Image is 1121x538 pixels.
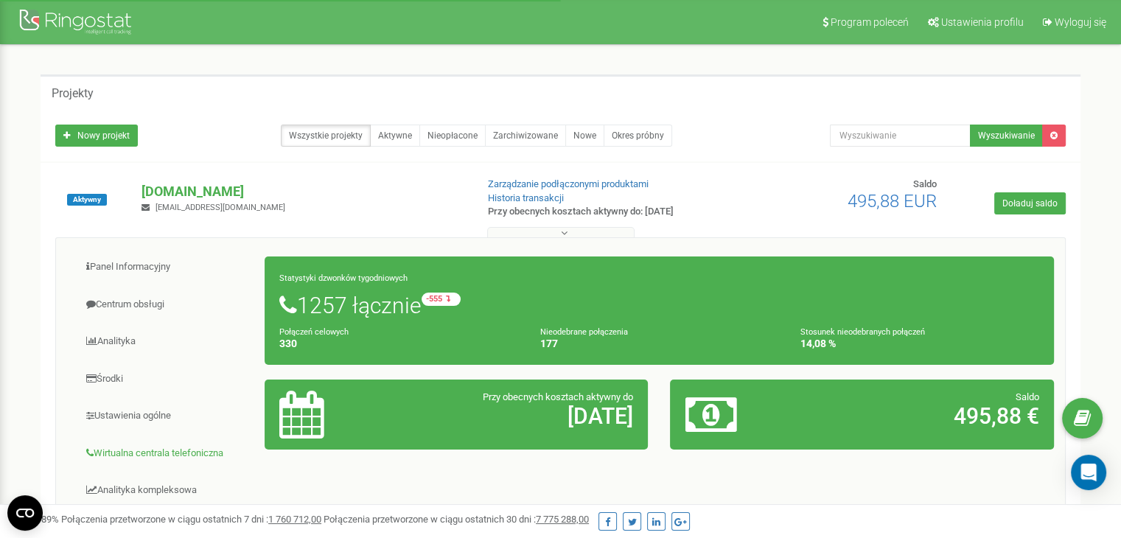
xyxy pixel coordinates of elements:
[67,324,265,360] a: Analityka
[52,87,94,100] h5: Projekty
[324,514,589,525] span: Połączenia przetworzone w ciągu ostatnich 30 dni :
[488,192,564,203] a: Historia transakcji
[540,338,779,349] h4: 177
[67,194,107,206] span: Aktywny
[279,327,349,337] small: Połączeń celowych
[67,361,265,397] a: Środki
[488,178,649,189] a: Zarządzanie podłączonymi produktami
[483,391,633,402] span: Przy obecnych kosztach aktywny do
[565,125,604,147] a: Nowe
[540,327,628,337] small: Nieodebrane połączenia
[811,404,1039,428] h2: 495,88 €
[994,192,1066,214] a: Doładuj saldo
[279,293,1039,318] h1: 1257 łącznie
[913,178,937,189] span: Saldo
[279,338,518,349] h4: 330
[156,203,285,212] span: [EMAIL_ADDRESS][DOMAIN_NAME]
[488,205,724,219] p: Przy obecnych kosztach aktywny do: [DATE]
[422,293,461,306] small: -555
[61,514,321,525] span: Połączenia przetworzone w ciągu ostatnich 7 dni :
[67,472,265,509] a: Analityka kompleksowa
[268,514,321,525] u: 1 760 712,00
[279,273,408,283] small: Statystyki dzwonków tygodniowych
[831,16,909,28] span: Program poleceń
[55,125,138,147] a: Nowy projekt
[405,404,633,428] h2: [DATE]
[604,125,672,147] a: Okres próbny
[67,398,265,434] a: Ustawienia ogólne
[800,327,925,337] small: Stosunek nieodebranych połączeń
[1071,455,1106,490] div: Open Intercom Messenger
[142,182,464,201] p: [DOMAIN_NAME]
[941,16,1024,28] span: Ustawienia profilu
[419,125,486,147] a: Nieopłacone
[7,495,43,531] button: Open CMP widget
[800,338,1039,349] h4: 14,08 %
[67,249,265,285] a: Panel Informacyjny
[830,125,971,147] input: Wyszukiwanie
[848,191,937,212] span: 495,88 EUR
[485,125,566,147] a: Zarchiwizowane
[1055,16,1106,28] span: Wyloguj się
[67,287,265,323] a: Centrum obsługi
[536,514,589,525] u: 7 775 288,00
[281,125,371,147] a: Wszystkie projekty
[970,125,1043,147] button: Wyszukiwanie
[370,125,420,147] a: Aktywne
[67,436,265,472] a: Wirtualna centrala telefoniczna
[1016,391,1039,402] span: Saldo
